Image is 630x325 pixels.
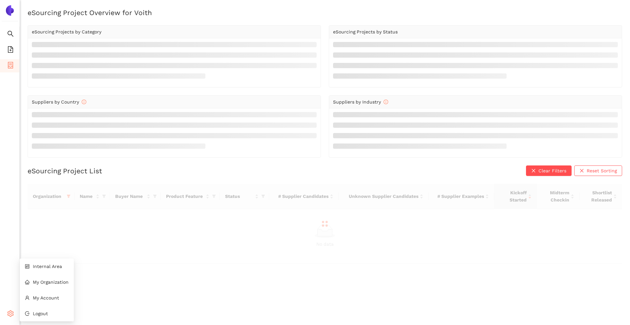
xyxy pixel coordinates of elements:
span: My Organization [33,279,69,285]
span: control [25,264,30,269]
span: My Account [33,295,59,300]
h2: eSourcing Project Overview for Voith [28,8,622,17]
span: Reset Sorting [587,167,617,174]
span: eSourcing Projects by Category [32,29,101,34]
span: file-add [7,44,14,57]
span: Suppliers by Country [32,99,86,105]
span: logout [25,311,30,316]
span: home [25,280,30,284]
span: Clear Filters [538,167,566,174]
span: Logout [33,311,48,316]
span: Suppliers by Industry [333,99,388,105]
span: container [7,60,14,73]
span: info-circle [82,100,86,104]
button: closeClear Filters [526,165,572,176]
span: close [579,168,584,174]
img: Logo [5,5,15,16]
span: Internal Area [33,264,62,269]
span: user [25,296,30,300]
span: close [531,168,536,174]
span: eSourcing Projects by Status [333,29,398,34]
button: closeReset Sorting [574,165,622,176]
span: setting [7,308,14,321]
span: info-circle [384,100,388,104]
span: search [7,28,14,41]
h2: eSourcing Project List [28,166,102,176]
